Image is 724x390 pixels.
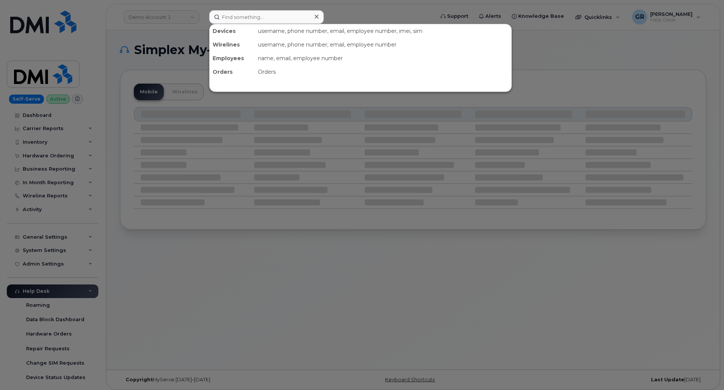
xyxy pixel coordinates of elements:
div: Wirelines [210,38,255,51]
div: username, phone number, email, employee number [255,38,511,51]
div: name, email, employee number [255,51,511,65]
div: Orders [210,65,255,79]
div: Devices [210,24,255,38]
div: Employees [210,51,255,65]
div: username, phone number, email, employee number, imei, sim [255,24,511,38]
div: Orders [255,65,511,79]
